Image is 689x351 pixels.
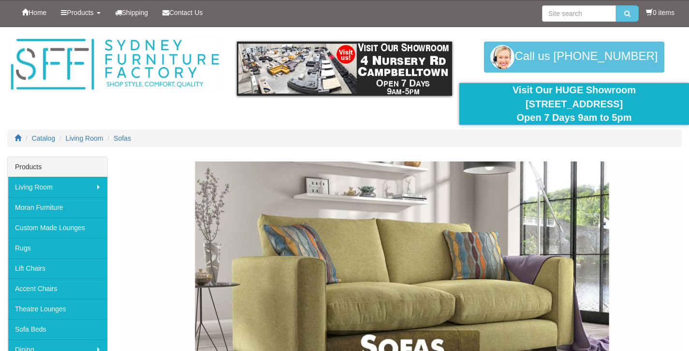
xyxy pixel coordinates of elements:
a: Contact Us [155,0,210,25]
a: Theatre Lounges [8,299,107,319]
a: Home [15,0,54,25]
img: showroom.gif [237,42,452,96]
a: Sofas [114,134,131,142]
span: Shipping [122,9,148,16]
span: Contact Us [169,9,203,16]
a: Living Room [66,134,103,142]
div: Products [8,157,107,177]
input: Site search [542,5,616,22]
a: Living Room [8,177,107,197]
a: Rugs [8,238,107,258]
a: Custom Made Lounges [8,218,107,238]
a: Accent Chairs [8,278,107,299]
a: Moran Furniture [8,197,107,218]
span: Products [67,9,93,16]
a: Products [54,0,107,25]
li: 0 items [646,8,674,17]
span: Home [29,9,46,16]
a: Shipping [108,0,156,25]
a: Sofa Beds [8,319,107,339]
a: Catalog [32,134,55,142]
img: Sydney Furniture Factory [7,37,222,92]
div: Visit Our HUGE Showroom [STREET_ADDRESS] Open 7 Days 9am to 5pm [467,83,682,125]
a: Lift Chairs [8,258,107,278]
